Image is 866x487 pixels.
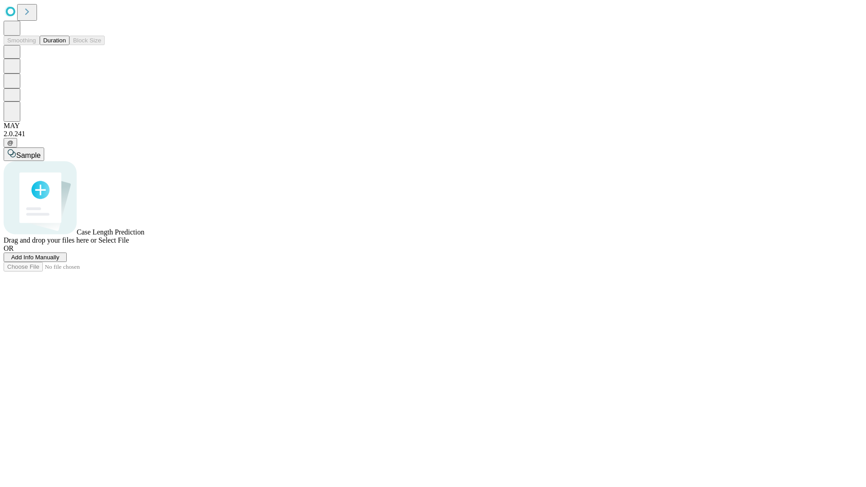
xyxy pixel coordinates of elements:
[4,36,40,45] button: Smoothing
[40,36,69,45] button: Duration
[4,244,14,252] span: OR
[16,152,41,159] span: Sample
[4,236,97,244] span: Drag and drop your files here or
[4,253,67,262] button: Add Info Manually
[4,130,862,138] div: 2.0.241
[98,236,129,244] span: Select File
[4,138,17,147] button: @
[11,254,60,261] span: Add Info Manually
[4,147,44,161] button: Sample
[7,139,14,146] span: @
[77,228,144,236] span: Case Length Prediction
[4,122,862,130] div: MAY
[69,36,105,45] button: Block Size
